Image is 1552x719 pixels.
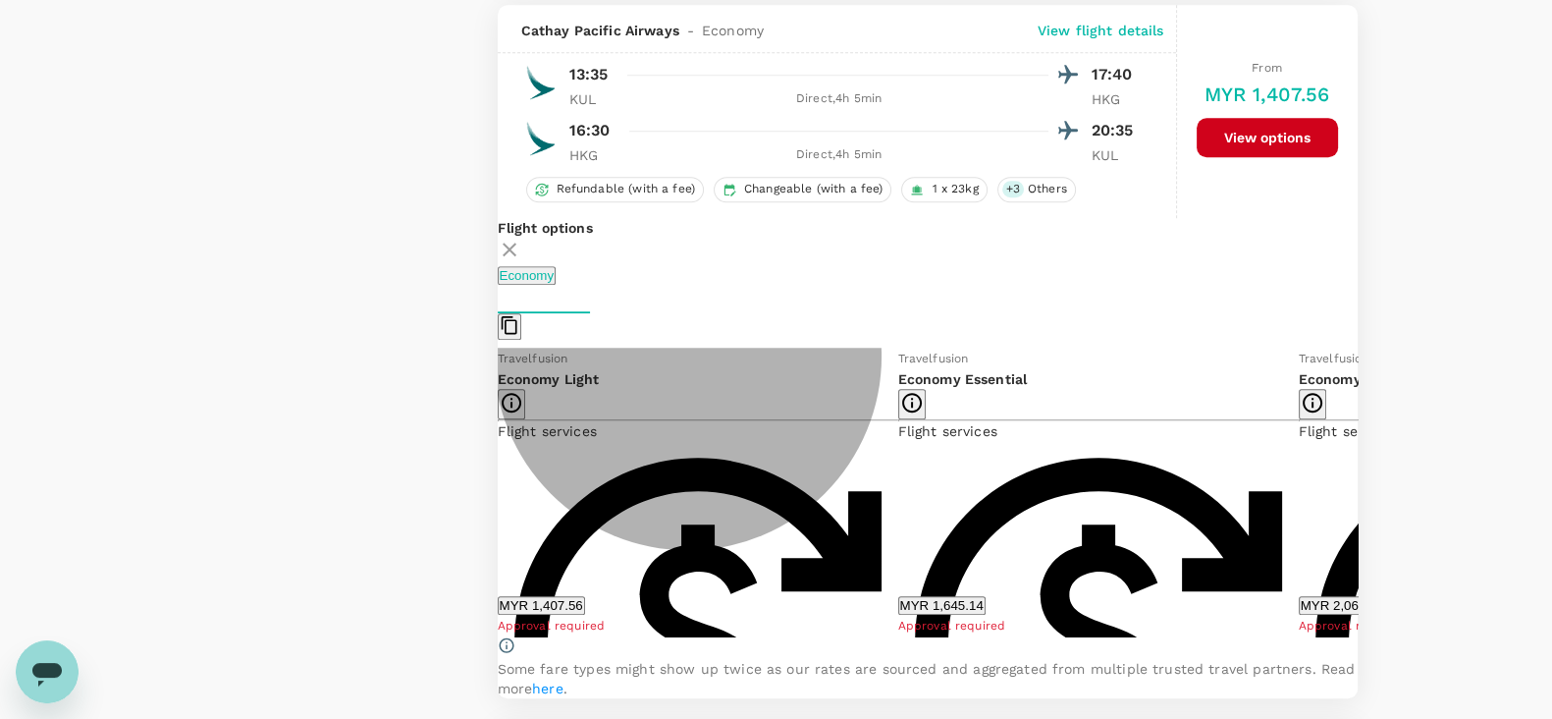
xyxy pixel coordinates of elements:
[630,89,1048,109] div: Direct , 4h 5min
[526,177,704,202] div: Refundable (with a fee)
[549,181,703,197] span: Refundable (with a fee)
[1299,596,1386,615] button: MYR 2,063.45
[1204,79,1330,110] h6: MYR 1,407.56
[498,352,568,365] span: Travelfusion
[898,619,1006,633] span: Approval required
[901,177,987,202] div: 1 x 23kg
[1092,145,1141,165] p: KUL
[714,177,891,202] div: Changeable (with a fee)
[898,423,997,439] span: Flight services
[898,352,969,365] span: Travelfusion
[1197,118,1338,157] button: View options
[498,423,597,439] span: Flight services
[498,369,898,389] p: Economy Light
[498,659,1358,698] p: Some fare types might show up twice as our rates are sourced and aggregated from multiple trusted...
[498,619,606,633] span: Approval required
[1252,61,1282,75] span: From
[1038,21,1164,40] p: View flight details
[1299,352,1369,365] span: Travelfusion
[498,218,1358,238] p: Flight options
[736,181,890,197] span: Changeable (with a fee)
[898,596,986,615] button: MYR 1,645.14
[679,21,702,40] span: -
[1092,63,1141,86] p: 17:40
[16,640,79,703] iframe: Button to launch messaging window
[498,266,557,285] button: Economy
[569,63,609,86] p: 13:35
[521,21,679,40] span: Cathay Pacific Airways
[532,681,563,696] a: here
[569,89,618,109] p: KUL
[924,181,986,197] span: 1 x 23kg
[702,21,764,40] span: Economy
[1092,119,1141,142] p: 20:35
[997,177,1076,202] div: +3Others
[630,145,1048,165] div: Direct , 4h 5min
[569,145,618,165] p: HKG
[521,63,561,102] img: CX
[521,119,561,158] img: CX
[569,119,611,142] p: 16:30
[1002,181,1024,197] span: + 3
[1092,89,1141,109] p: HKG
[498,596,585,615] button: MYR 1,407.56
[1020,181,1075,197] span: Others
[1299,423,1398,439] span: Flight services
[898,369,1299,389] p: Economy Essential
[1299,619,1407,633] span: Approval required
